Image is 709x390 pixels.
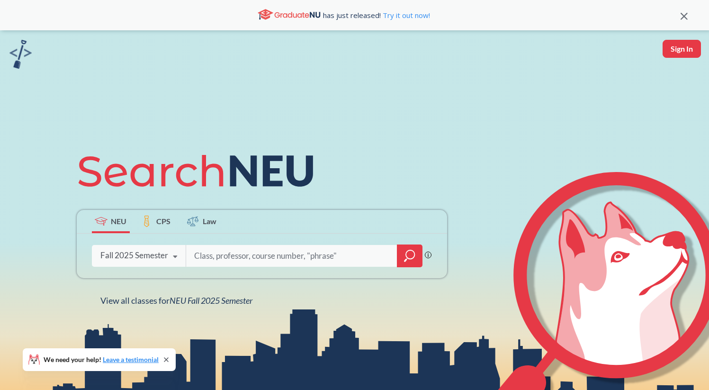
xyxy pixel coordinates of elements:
a: Try it out now! [381,10,430,20]
div: magnifying glass [397,245,422,267]
span: View all classes for [100,295,252,306]
span: NEU [111,216,126,227]
a: Leave a testimonial [103,355,159,363]
div: Fall 2025 Semester [100,250,168,261]
button: Sign In [663,40,701,58]
input: Class, professor, course number, "phrase" [193,246,390,266]
span: CPS [156,216,171,227]
img: sandbox logo [9,40,32,69]
svg: magnifying glass [404,249,415,263]
a: sandbox logo [9,40,32,72]
span: We need your help! [44,356,159,363]
span: has just released! [323,10,430,20]
span: NEU Fall 2025 Semester [170,295,252,306]
span: Law [203,216,216,227]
